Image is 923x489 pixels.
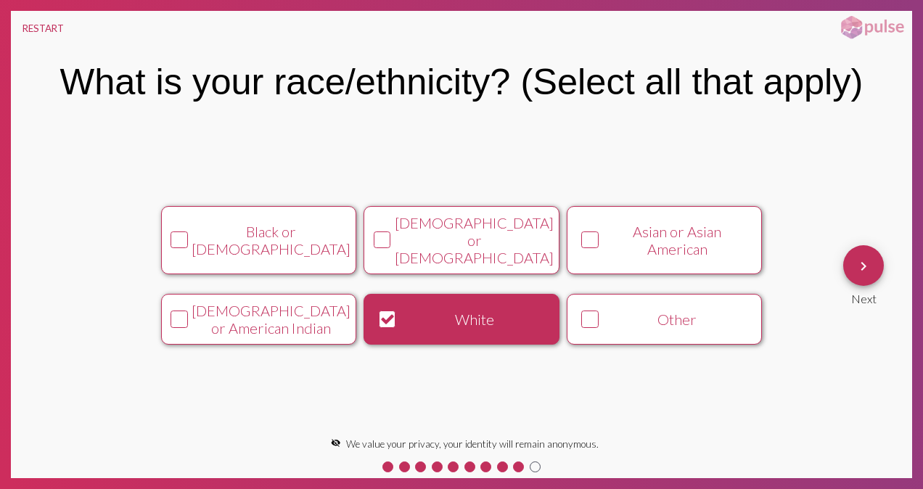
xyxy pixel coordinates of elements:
span: We value your privacy, your identity will remain anonymous. [346,438,599,450]
button: White [364,294,559,345]
button: RESTART [11,11,75,46]
button: [DEMOGRAPHIC_DATA] or American Indian [161,294,357,345]
div: What is your race/ethnicity? (Select all that apply) [60,60,863,103]
button: Asian or Asian American [567,206,763,274]
button: [DEMOGRAPHIC_DATA] or [DEMOGRAPHIC_DATA] [364,206,559,274]
button: Next Question [843,245,884,286]
div: White [400,311,549,328]
mat-icon: Next Question [855,258,872,275]
div: Next [843,286,884,305]
mat-icon: visibility_off [331,438,340,448]
div: [DEMOGRAPHIC_DATA] or [DEMOGRAPHIC_DATA] [395,214,554,266]
div: Other [603,311,752,328]
button: Other [567,294,763,345]
img: pulsehorizontalsmall.png [836,15,908,41]
div: Asian or Asian American [603,223,752,258]
div: [DEMOGRAPHIC_DATA] or American Indian [192,302,350,337]
div: Black or [DEMOGRAPHIC_DATA] [192,223,350,258]
button: Black or [DEMOGRAPHIC_DATA] [161,206,357,274]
